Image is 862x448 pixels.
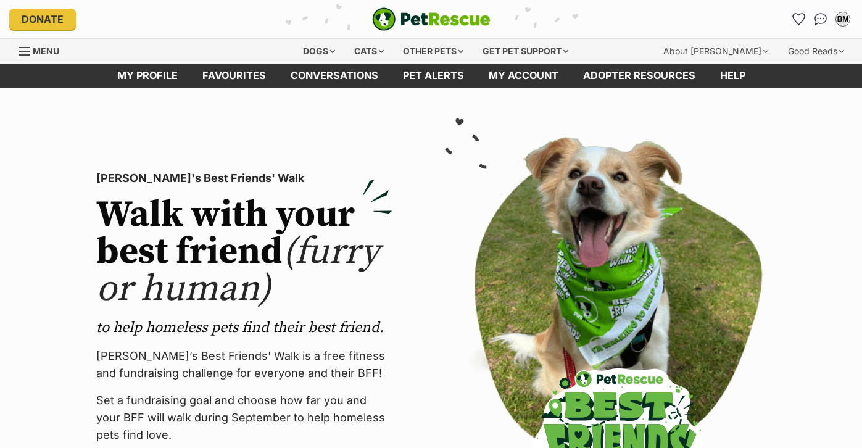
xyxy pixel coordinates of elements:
span: Menu [33,46,59,56]
div: Dogs [294,39,344,64]
div: Good Reads [779,39,853,64]
img: logo-e224e6f780fb5917bec1dbf3a21bbac754714ae5b6737aabdf751b685950b380.svg [372,7,491,31]
a: Favourites [190,64,278,88]
p: Set a fundraising goal and choose how far you and your BFF will walk during September to help hom... [96,392,392,444]
div: Other pets [394,39,472,64]
div: About [PERSON_NAME] [655,39,777,64]
a: Pet alerts [391,64,476,88]
ul: Account quick links [789,9,853,29]
a: Help [708,64,758,88]
a: PetRescue [372,7,491,31]
a: Menu [19,39,68,61]
a: Adopter resources [571,64,708,88]
div: Get pet support [474,39,577,64]
p: [PERSON_NAME]'s Best Friends' Walk [96,170,392,187]
button: My account [833,9,853,29]
div: BM [837,13,849,25]
a: Conversations [811,9,831,29]
a: conversations [278,64,391,88]
p: [PERSON_NAME]’s Best Friends' Walk is a free fitness and fundraising challenge for everyone and t... [96,347,392,382]
img: chat-41dd97257d64d25036548639549fe6c8038ab92f7586957e7f3b1b290dea8141.svg [814,13,827,25]
h2: Walk with your best friend [96,197,392,308]
span: (furry or human) [96,229,379,312]
a: Donate [9,9,76,30]
p: to help homeless pets find their best friend. [96,318,392,338]
div: Cats [346,39,392,64]
a: My account [476,64,571,88]
a: Favourites [789,9,808,29]
a: My profile [105,64,190,88]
